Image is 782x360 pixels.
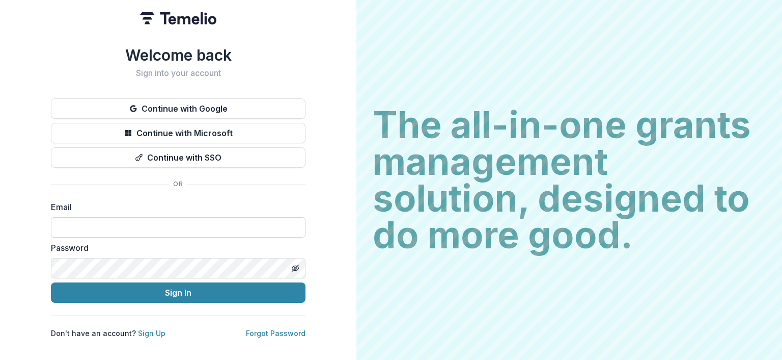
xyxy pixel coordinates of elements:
label: Email [51,201,299,213]
button: Continue with Google [51,98,305,119]
img: Temelio [140,12,216,24]
h2: Sign into your account [51,68,305,78]
a: Forgot Password [246,329,305,338]
label: Password [51,242,299,254]
p: Don't have an account? [51,328,165,339]
button: Toggle password visibility [287,260,303,276]
h1: Welcome back [51,46,305,64]
button: Sign In [51,282,305,303]
button: Continue with Microsoft [51,123,305,143]
a: Sign Up [138,329,165,338]
button: Continue with SSO [51,147,305,168]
